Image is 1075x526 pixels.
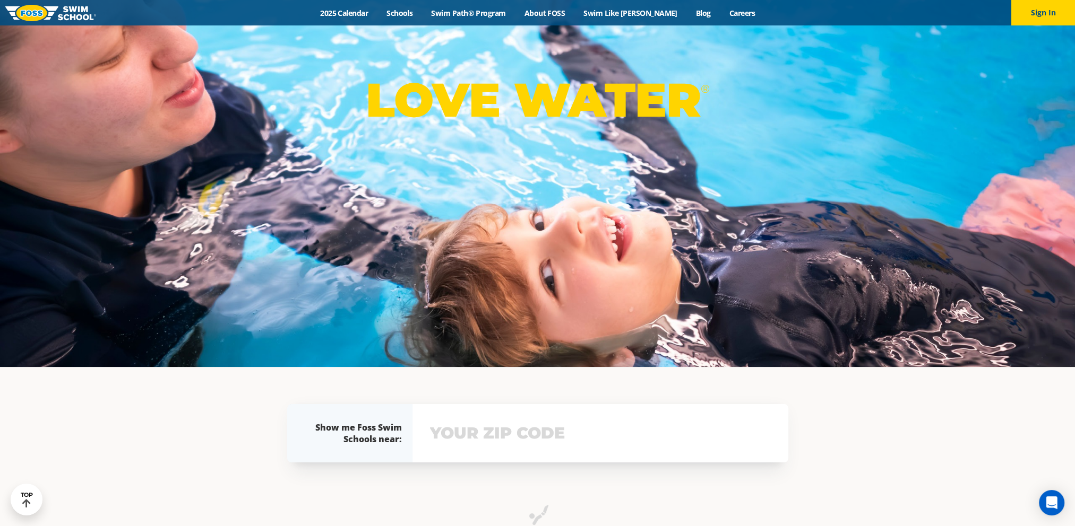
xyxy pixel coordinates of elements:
img: FOSS Swim School Logo [5,5,96,21]
a: 2025 Calendar [311,8,377,18]
a: Swim Path® Program [422,8,515,18]
div: Show me Foss Swim Schools near: [308,422,402,445]
a: Careers [720,8,764,18]
input: YOUR ZIP CODE [427,418,773,449]
a: Blog [686,8,720,18]
sup: ® [701,82,709,95]
a: Swim Like [PERSON_NAME] [574,8,687,18]
p: LOVE WATER [366,72,709,128]
a: Schools [377,8,422,18]
div: TOP [21,492,33,508]
a: About FOSS [515,8,574,18]
div: Open Intercom Messenger [1039,490,1064,515]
